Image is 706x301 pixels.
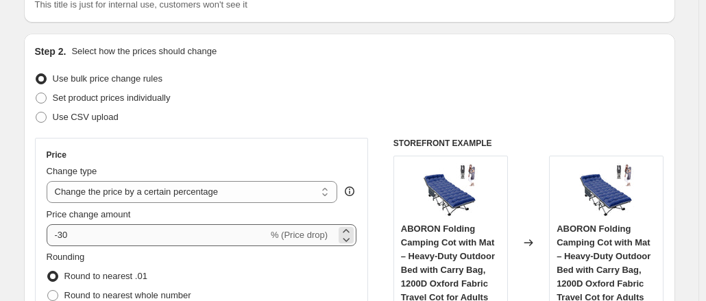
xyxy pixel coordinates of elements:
[579,163,634,218] img: 71Uf2-jvNGL_80x.jpg
[343,184,356,198] div: help
[47,252,85,262] span: Rounding
[64,271,147,281] span: Round to nearest .01
[64,290,191,300] span: Round to nearest whole number
[53,73,162,84] span: Use bulk price change rules
[47,166,97,176] span: Change type
[53,112,119,122] span: Use CSV upload
[47,224,268,246] input: -15
[393,138,664,149] h6: STOREFRONT EXAMPLE
[35,45,66,58] h2: Step 2.
[71,45,217,58] p: Select how the prices should change
[271,230,328,240] span: % (Price drop)
[47,209,131,219] span: Price change amount
[47,149,66,160] h3: Price
[53,93,171,103] span: Set product prices individually
[423,163,478,218] img: 71Uf2-jvNGL_80x.jpg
